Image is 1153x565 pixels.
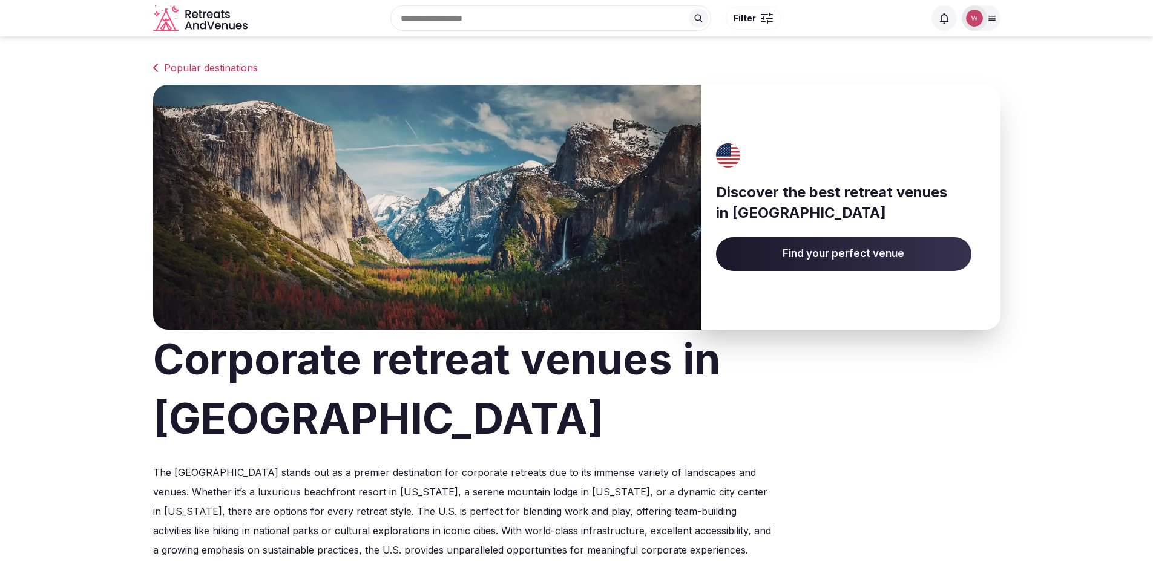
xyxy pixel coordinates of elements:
h1: Corporate retreat venues in [GEOGRAPHIC_DATA] [153,330,1000,448]
img: Banner image for United States representative of the country [153,85,701,330]
img: William Chin [966,10,983,27]
span: Filter [734,12,756,24]
a: Visit the homepage [153,5,250,32]
button: Filter [726,7,781,30]
p: The [GEOGRAPHIC_DATA] stands out as a premier destination for corporate retreats due to its immen... [153,463,773,560]
a: Find your perfect venue [716,237,971,271]
h3: Discover the best retreat venues in [GEOGRAPHIC_DATA] [716,182,971,223]
a: Popular destinations [153,60,1000,75]
svg: Retreats and Venues company logo [153,5,250,32]
img: United States's flag [712,143,745,168]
